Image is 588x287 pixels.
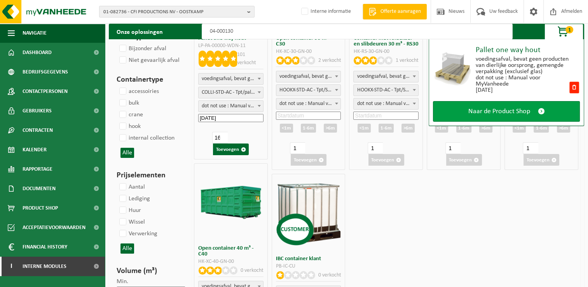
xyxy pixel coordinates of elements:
label: Aantal [118,181,145,193]
img: LP-PA-00000-WDN-11 [433,50,472,89]
label: Bijzonder afval [118,43,166,54]
label: accessoiries [118,86,159,97]
label: Niet gevaarlijk afval [118,54,180,66]
span: HOOKX-STD-AC - Tpt/SCOT; Trtmt/wu - Exchange (SP-M-000006) [353,84,419,96]
span: Documenten [23,179,56,198]
div: >6m [557,124,570,133]
div: <1m [280,124,293,133]
p: 1 verkocht [396,56,419,65]
input: 1 [290,142,305,154]
span: dot not use : Manual voor MyVanheede [198,100,263,112]
label: Interne informatie [300,6,351,17]
div: voedingsafval, bevat geen producten van dierlijke oorsprong, gemengde verpakking (exclusief glas) [476,56,569,75]
label: Verwerking [118,228,157,240]
span: 1 [565,26,573,33]
span: Naar de Product Shop [468,107,530,115]
button: Alle [120,148,134,158]
input: 1 [445,142,461,154]
label: crane [118,109,143,121]
h3: Volume (m³) [117,265,180,277]
span: dot not use : Manual voor MyVanheede [353,98,419,110]
input: Startdatum [353,112,419,120]
input: 1 [523,142,538,154]
span: Bedrijfsgegevens [23,62,68,82]
div: Pallet one way hout [476,46,580,54]
label: bulk [118,97,139,109]
div: >6m [401,124,415,133]
div: <1m [435,124,448,133]
span: Navigatie [23,23,47,43]
div: 1-6m [534,124,549,133]
div: 1-6m [456,124,471,133]
label: hook [118,121,141,132]
button: Alle [120,243,134,254]
h3: IBC container klant [276,256,341,262]
div: dot not use : Manual voor MyVanheede [476,75,569,87]
input: 1 [212,132,227,143]
span: HOOKX-STD-AC - Tpt/SCOT; Trtmt/wu - Exchange (SP-M-000006) [354,85,418,96]
div: HK-XC-30-GN-00 [276,49,341,54]
div: <1m [358,124,371,133]
span: dot not use : Manual voor MyVanheede [354,98,418,109]
label: Huur [118,205,141,216]
span: Financial History [23,237,67,257]
button: 1 [544,24,583,39]
div: PB-IC-CU [276,264,341,269]
h3: Open container 30 m³ - C30 [276,35,341,47]
span: voedingsafval, bevat geen producten van dierlijke oorsprong, gemengde verpakking (exclusief glas) [353,71,419,82]
button: Toevoegen [213,143,249,155]
p: 2 verkocht [318,56,341,65]
h3: Container met roldeksel en slibdeuren 30 m³ - RS30 [353,35,419,47]
span: voedingsafval, bevat geen producten van dierlijke oorsprong, gemengde verpakking (exclusief glas) [199,73,263,84]
label: Min. [117,278,128,285]
h3: Open container 40 m³ - C40 [198,245,263,257]
a: Offerte aanvragen [363,4,427,19]
div: >6m [479,124,492,133]
p: 0 verkocht [318,271,341,279]
h3: Prijselementen [117,170,180,181]
span: HOOKX-STD-AC - Tpt/SCOT; Trtmt/wu - Exchange (SP-M-000006) [276,84,341,96]
label: Lediging [118,193,150,205]
div: LP-PA-00000-WDN-11 [198,43,263,49]
div: HK-RS-30-GN-00 [353,49,419,54]
span: Gebruikers [23,101,52,121]
input: Startdatum [198,114,263,122]
span: Contracten [23,121,53,140]
span: voedingsafval, bevat geen producten van dierlijke oorsprong, gemengde verpakking (exclusief glas) [198,73,263,85]
input: Zoeken [202,24,513,39]
span: dot not use : Manual voor MyVanheede [199,101,263,112]
span: Kalender [23,140,47,159]
a: Naar de Product Shop [433,101,580,122]
span: I [8,257,15,276]
button: Toevoegen [523,154,559,166]
span: Product Shop [23,198,58,218]
span: voedingsafval, bevat geen producten van dierlijke oorsprong, gemengde verpakking (exclusief glas) [354,71,418,82]
div: [DATE] [476,87,569,93]
div: HK-XC-40-GN-00 [198,259,263,264]
h3: Containertype [117,74,180,86]
div: <1m [513,124,526,133]
div: 1-6m [301,124,316,133]
h2: Onze oplossingen [109,24,171,39]
label: internal collection [118,132,174,144]
img: HK-XC-40-GN-00 [198,186,264,219]
span: Rapportage [23,159,52,179]
span: HOOKX-STD-AC - Tpt/SCOT; Trtmt/wu - Exchange (SP-M-000006) [276,85,341,96]
div: >6m [324,124,337,133]
span: Offerte aanvragen [379,8,423,16]
button: Toevoegen [446,154,482,166]
span: dot not use : Manual voor MyVanheede [276,98,341,110]
span: voedingsafval, bevat geen producten van dierlijke oorsprong, gemengde verpakking (exclusief glas) [276,71,341,82]
span: dot not use : Manual voor MyVanheede [276,98,341,109]
span: Dashboard [23,43,52,62]
img: PB-IC-CU [276,180,342,246]
span: 01-082736 - CFI PRODUCTIONS NV - OOSTKAMP [103,6,244,18]
button: 01-082736 - CFI PRODUCTIONS NV - OOSTKAMP [99,6,255,17]
span: COLLI-STD-AC - Tpt/pall; Trtmt/wu (SP-M-000026) [198,87,263,98]
p: 101 verkocht [237,51,263,67]
span: COLLI-STD-AC - Tpt/pall; Trtmt/wu (SP-M-000026) [199,87,263,98]
span: Contactpersonen [23,82,68,101]
span: Acceptatievoorwaarden [23,218,85,237]
input: 1 [368,142,383,154]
